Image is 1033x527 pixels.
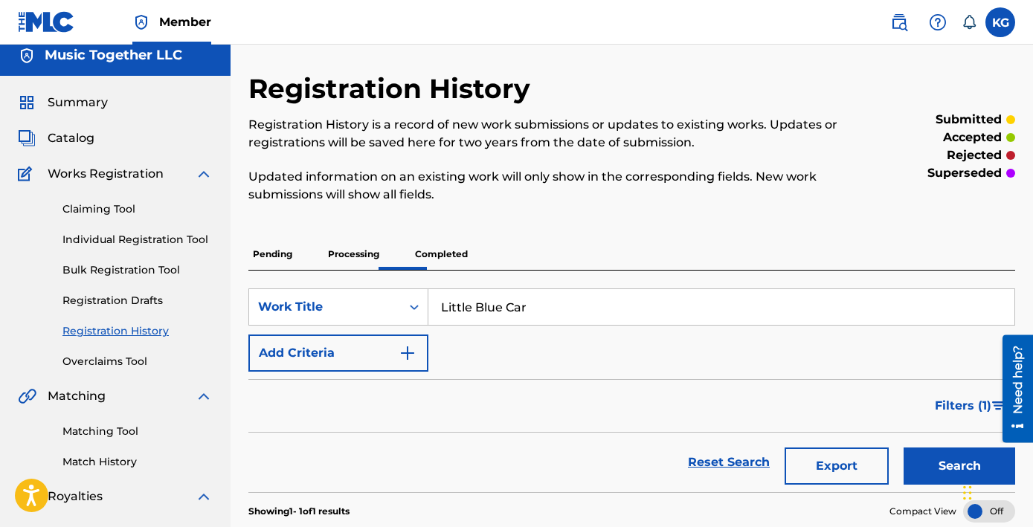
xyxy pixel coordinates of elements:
span: Filters ( 1 ) [935,397,991,415]
div: Help [923,7,953,37]
form: Search Form [248,288,1015,492]
span: Works Registration [48,165,164,183]
img: 9d2ae6d4665cec9f34b9.svg [399,344,416,362]
div: Need help? [13,10,33,79]
img: expand [195,387,213,405]
img: Catalog [18,129,36,147]
span: Summary [48,94,108,111]
h2: Registration History [248,72,538,106]
a: Registration History [62,323,213,339]
img: expand [195,165,213,183]
a: Overclaims Tool [62,354,213,369]
img: expand [195,488,213,505]
img: help [929,13,947,31]
a: SummarySummary [18,94,108,111]
p: accepted [943,129,1002,146]
iframe: Resource Center [995,335,1033,443]
div: Work Title [258,298,392,316]
a: CatalogCatalog [18,129,94,147]
img: Summary [18,94,36,111]
span: Royalties [48,488,103,505]
img: Works Registration [18,165,37,183]
div: User Menu [985,7,1015,37]
button: Search [904,447,1015,485]
p: Updated information on an existing work will only show in the corresponding fields. New work subm... [248,168,839,204]
button: Export [785,447,889,485]
p: Pending [248,239,297,270]
h5: Music Together LLC [45,47,182,64]
iframe: Chat Widget [959,456,1033,527]
a: Match History [62,454,213,470]
div: Notifications [962,15,976,30]
a: Claiming Tool [62,201,213,217]
p: rejected [947,146,1002,164]
img: Top Rightsholder [132,13,150,31]
span: Compact View [889,505,956,518]
a: Reset Search [680,446,777,479]
div: Drag [963,471,972,515]
p: Registration History is a record of new work submissions or updates to existing works. Updates or... [248,116,839,152]
p: Showing 1 - 1 of 1 results [248,505,350,518]
p: Processing [324,239,384,270]
img: MLC Logo [18,11,75,33]
p: submitted [936,111,1002,129]
button: Add Criteria [248,334,428,372]
span: Catalog [48,129,94,147]
button: Filters (1) [926,387,1015,424]
p: Completed [411,239,472,270]
span: Member [159,13,211,30]
img: Accounts [18,47,36,65]
a: Registration Drafts [62,293,213,308]
img: filter [992,401,1005,410]
img: Matching [18,387,36,405]
a: Public Search [884,7,914,37]
a: Individual Registration Tool [62,232,213,248]
a: Bulk Registration Tool [62,262,213,278]
img: search [890,13,908,31]
span: Matching [48,387,106,405]
p: superseded [927,164,1002,182]
a: Matching Tool [62,424,213,439]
